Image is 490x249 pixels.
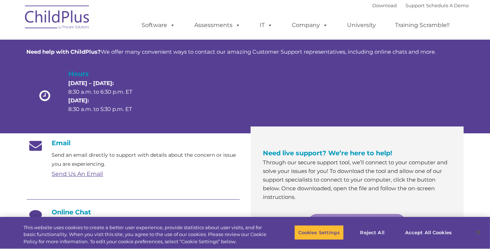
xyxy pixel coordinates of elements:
[27,139,240,147] h4: Email
[68,80,114,86] strong: [DATE] – [DATE]:
[263,158,451,201] p: Through our secure support tool, we’ll connect to your computer and solve your issues for you! To...
[27,48,436,55] span: We offer many convenient ways to contact our amazing Customer Support representatives, including ...
[373,3,469,8] font: |
[187,18,248,32] a: Assessments
[308,214,406,231] a: Connect with Customer Support
[285,18,335,32] a: Company
[68,97,89,104] strong: [DATE]:
[471,224,486,240] button: Close
[294,225,344,240] button: Cookies Settings
[406,3,425,8] a: Support
[340,18,383,32] a: University
[350,225,395,240] button: Reject All
[373,3,397,8] a: Download
[27,48,101,55] strong: Need help with ChildPlus?
[27,208,240,216] h4: Online Chat
[401,225,456,240] button: Accept All Cookies
[52,151,240,169] p: Send an email directly to support with details about the concern or issue you are experiencing.
[68,79,145,114] p: 8:30 a.m. to 6:30 p.m. ET 8:30 a.m. to 5:30 p.m. ET
[23,224,269,245] div: This website uses cookies to create a better user experience, provide statistics about user visit...
[52,170,103,177] a: Send Us An Email
[135,18,183,32] a: Software
[263,149,393,157] span: Need live support? We’re here to help!
[21,0,94,36] img: ChildPlus by Procare Solutions
[388,18,457,32] a: Training Scramble!!
[253,18,280,32] a: IT
[426,3,469,8] a: Schedule A Demo
[68,69,145,79] h4: Hours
